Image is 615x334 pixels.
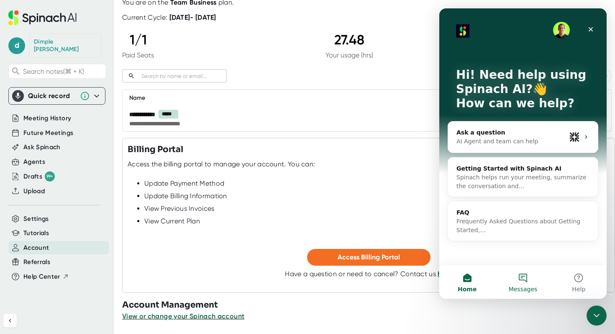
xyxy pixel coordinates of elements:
button: Meeting History [23,114,71,123]
button: Agents [23,157,45,167]
span: Access Billing Portal [338,253,400,261]
div: Current Cycle: [122,13,216,22]
iframe: Intercom live chat [439,8,607,299]
a: here [438,270,452,278]
div: View Current Plan [144,217,610,225]
button: Tutorials [23,228,49,238]
div: Paid Seats [122,51,154,59]
span: Search notes (⌘ + K) [23,67,104,75]
button: Future Meetings [23,128,73,138]
div: Have a question or need to cancel? Contact us [285,270,452,278]
iframe: Intercom live chat [587,306,607,326]
button: Collapse sidebar [3,314,17,327]
button: Upload [23,186,45,196]
div: 99+ [45,171,55,181]
div: Quick record [12,88,102,104]
span: View or change your Spinach account [122,312,244,320]
div: Access the billing portal to manage your account. You can: [128,160,315,168]
button: Drafts 99+ [23,171,55,181]
input: Search by name or email... [138,71,227,81]
button: Settings [23,214,49,224]
h3: Billing Portal [128,143,183,156]
button: Help Center [23,272,69,282]
button: Access Billing Portal [307,249,430,266]
div: Dimple Patel [34,38,97,53]
div: Name [129,93,518,103]
div: 1 / 1 [122,32,154,48]
h3: Account Management [122,299,615,311]
div: View Previous Invoices [144,205,610,213]
div: Your usage (hrs) [325,51,373,59]
button: Ask Spinach [23,142,61,152]
button: Referrals [23,257,50,267]
span: d [8,37,25,54]
span: Help Center [23,272,60,282]
button: Account [23,243,49,253]
div: 27.48 [325,32,373,48]
button: View or change your Spinach account [122,311,244,321]
div: Update Payment Method [144,179,610,188]
b: [DATE] - [DATE] [169,13,216,21]
div: Drafts [23,171,55,181]
div: Update Billing Information [144,192,610,200]
div: Quick record [28,92,76,100]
